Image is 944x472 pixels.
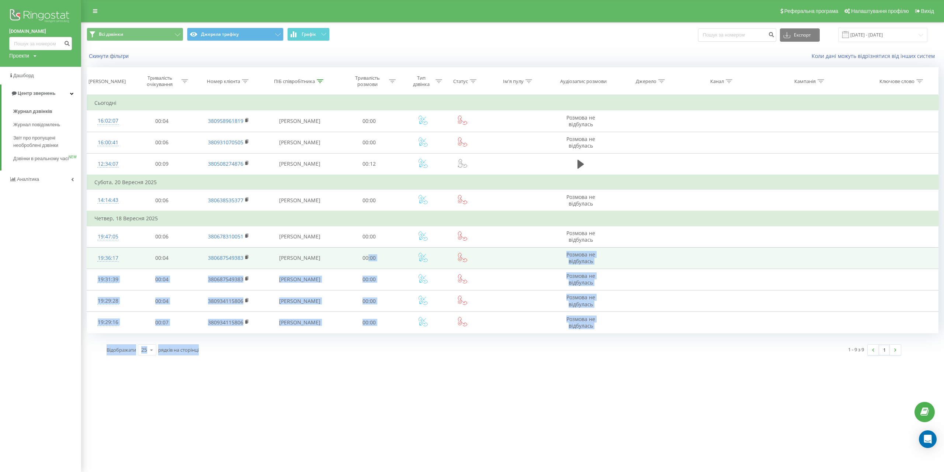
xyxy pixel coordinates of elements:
[129,226,195,247] td: 00:06
[94,193,122,207] div: 14:14:43
[1,85,81,102] a: Центр звернень
[698,28,776,42] input: Пошук за номером
[13,152,81,165] a: Дзвінки в реальному часіNEW
[302,32,316,37] span: Графік
[129,153,195,175] td: 00:09
[566,230,595,243] span: Розмова не відбулась
[336,226,402,247] td: 00:00
[13,155,69,162] span: Дзвінки в реальному часі
[94,315,122,330] div: 19:29:16
[780,28,820,42] button: Експорт
[263,290,337,312] td: [PERSON_NAME]
[336,110,402,132] td: 00:00
[710,78,724,85] div: Канал
[94,135,122,150] div: 16:00:41
[94,157,122,171] div: 12:34:07
[94,114,122,128] div: 16:02:07
[129,269,195,290] td: 00:04
[17,176,39,182] span: Аналiтика
[87,53,132,59] button: Скинути фільтри
[208,233,243,240] a: 380678310051
[208,160,243,167] a: 380508274876
[129,312,195,333] td: 00:07
[13,134,77,149] span: Звіт про пропущені необроблені дзвінки
[129,110,195,132] td: 00:04
[13,118,81,131] a: Журнал повідомлень
[208,297,243,304] a: 380934115806
[336,247,402,269] td: 00:00
[566,272,595,286] span: Розмова не відбулась
[336,290,402,312] td: 00:00
[287,28,330,41] button: Графік
[848,346,864,353] div: 1 - 9 з 9
[784,8,839,14] span: Реферальна програма
[566,193,595,207] span: Розмова не відбулась
[566,316,595,329] span: Розмова не відбулась
[208,276,243,283] a: 380687549383
[129,247,195,269] td: 00:04
[263,132,337,153] td: [PERSON_NAME]
[87,175,938,190] td: Субота, 20 Вересня 2025
[141,346,147,354] div: 25
[94,251,122,265] div: 19:36:17
[566,114,595,128] span: Розмова не відбулась
[107,347,136,353] span: Відображати
[13,73,34,78] span: Дашборд
[94,294,122,308] div: 19:29:28
[794,78,816,85] div: Кампанія
[263,312,337,333] td: [PERSON_NAME]
[560,78,607,85] div: Аудіозапис розмови
[87,211,938,226] td: Четвер, 18 Вересня 2025
[9,7,72,26] img: Ringostat logo
[263,153,337,175] td: [PERSON_NAME]
[263,269,337,290] td: [PERSON_NAME]
[879,345,890,355] a: 1
[18,90,55,96] span: Центр звернень
[263,110,337,132] td: [PERSON_NAME]
[812,52,938,59] a: Коли дані можуть відрізнятися вiд інших систем
[87,96,938,110] td: Сьогодні
[263,247,337,269] td: [PERSON_NAME]
[336,269,402,290] td: 00:00
[13,121,60,128] span: Журнал повідомлень
[129,290,195,312] td: 00:04
[453,78,468,85] div: Статус
[336,190,402,211] td: 00:00
[13,131,81,152] a: Звіт про пропущені необроблені дзвінки
[187,28,284,41] button: Джерела трафіку
[851,8,909,14] span: Налаштування профілю
[409,75,434,87] div: Тип дзвінка
[208,197,243,204] a: 380638535377
[87,28,183,41] button: Всі дзвінки
[921,8,934,14] span: Вихід
[207,78,240,85] div: Номер клієнта
[348,75,387,87] div: Тривалість розмови
[566,135,595,149] span: Розмова не відбулась
[13,108,52,115] span: Журнал дзвінків
[636,78,656,85] div: Джерело
[9,52,29,59] div: Проекти
[13,105,81,118] a: Журнал дзвінків
[158,347,199,353] span: рядків на сторінці
[263,226,337,247] td: [PERSON_NAME]
[208,254,243,261] a: 380687549383
[336,132,402,153] td: 00:00
[274,78,315,85] div: ПІБ співробітника
[88,78,126,85] div: [PERSON_NAME]
[208,319,243,326] a: 380934115806
[336,312,402,333] td: 00:00
[94,272,122,287] div: 19:31:39
[140,75,180,87] div: Тривалість очікування
[879,78,914,85] div: Ключове слово
[919,430,937,448] div: Open Intercom Messenger
[99,31,123,37] span: Всі дзвінки
[129,132,195,153] td: 00:06
[208,117,243,124] a: 380958961819
[263,190,337,211] td: [PERSON_NAME]
[129,190,195,211] td: 00:06
[566,294,595,307] span: Розмова не відбулась
[566,251,595,265] span: Розмова не відбулась
[503,78,524,85] div: Ім'я пулу
[9,37,72,50] input: Пошук за номером
[9,28,72,35] a: [DOMAIN_NAME]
